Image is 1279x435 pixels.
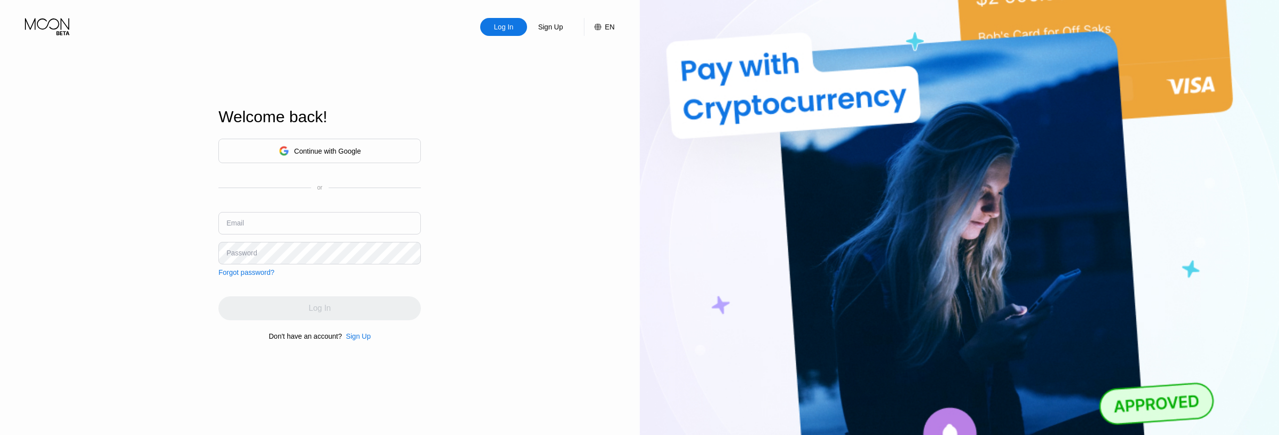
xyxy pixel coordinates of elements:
[317,184,323,191] div: or
[269,332,342,340] div: Don't have an account?
[218,139,421,163] div: Continue with Google
[342,332,371,340] div: Sign Up
[480,18,527,36] div: Log In
[294,147,361,155] div: Continue with Google
[537,22,564,32] div: Sign Up
[218,268,274,276] div: Forgot password?
[226,219,244,227] div: Email
[346,332,371,340] div: Sign Up
[584,18,614,36] div: EN
[493,22,515,32] div: Log In
[605,23,614,31] div: EN
[226,249,257,257] div: Password
[218,108,421,126] div: Welcome back!
[527,18,574,36] div: Sign Up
